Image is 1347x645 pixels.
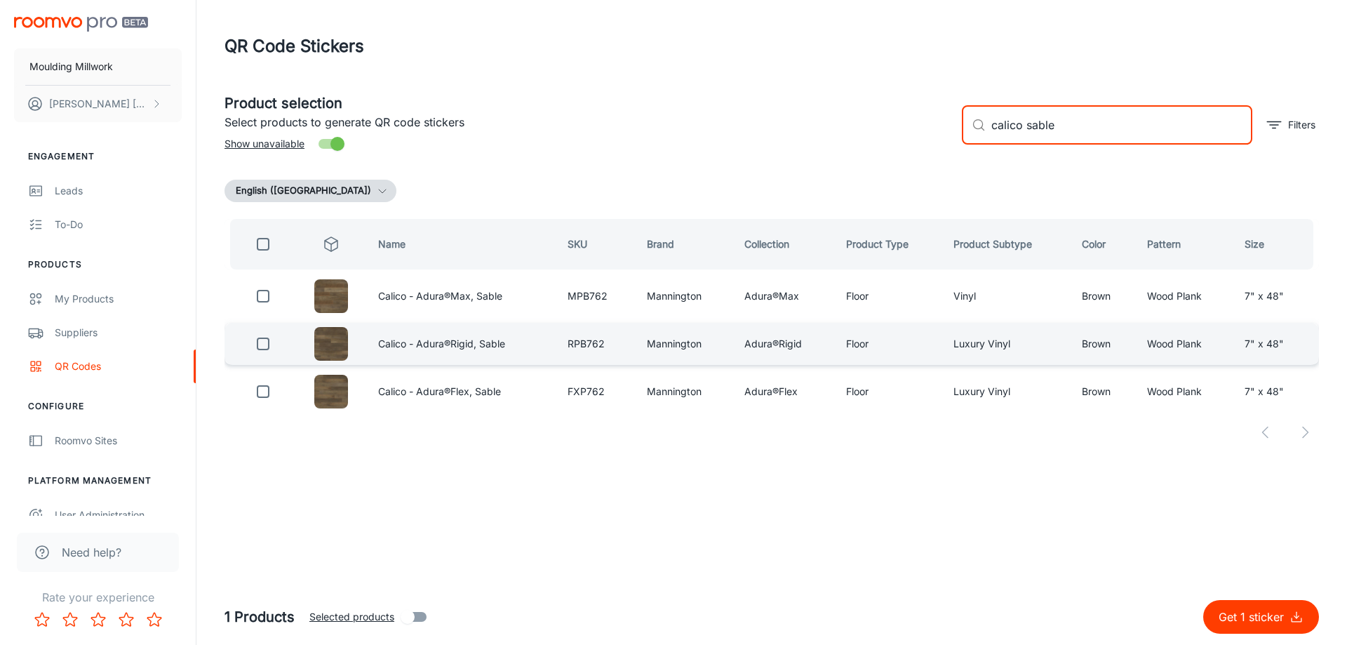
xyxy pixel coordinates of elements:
td: 7" x 48" [1233,371,1319,413]
td: Luxury Vinyl [942,371,1071,413]
td: Wood Plank [1136,323,1234,365]
td: Mannington [636,371,734,413]
h1: QR Code Stickers [224,34,364,59]
img: Roomvo PRO Beta [14,17,148,32]
th: Size [1233,219,1319,270]
td: Brown [1071,323,1136,365]
td: Calico - Adura®Rigid, Sable [367,323,556,365]
div: User Administration [55,507,182,523]
th: Product Subtype [942,219,1071,270]
div: Leads [55,183,182,199]
td: RPB762 [556,323,636,365]
p: [PERSON_NAME] [PERSON_NAME] [49,96,148,112]
span: Show unavailable [224,136,304,152]
div: To-do [55,217,182,232]
th: Collection [733,219,835,270]
td: Wood Plank [1136,371,1234,413]
td: 7" x 48" [1233,275,1319,317]
th: Pattern [1136,219,1234,270]
div: QR Codes [55,359,182,374]
button: Moulding Millwork [14,48,182,85]
div: Roomvo Sites [55,433,182,448]
th: Brand [636,219,734,270]
button: English ([GEOGRAPHIC_DATA]) [224,180,396,202]
th: Product Type [835,219,942,270]
td: Brown [1071,371,1136,413]
td: Brown [1071,275,1136,317]
td: Adura®Max [733,275,835,317]
th: Color [1071,219,1136,270]
button: filter [1264,114,1319,136]
p: Filters [1288,117,1315,133]
td: Adura®Flex [733,371,835,413]
input: Search by SKU, brand, collection... [991,105,1252,145]
td: Wood Plank [1136,275,1234,317]
td: Mannington [636,275,734,317]
h5: Product selection [224,93,951,114]
p: Moulding Millwork [29,59,113,74]
div: My Products [55,291,182,307]
td: MPB762 [556,275,636,317]
th: SKU [556,219,636,270]
td: Floor [835,323,942,365]
td: Vinyl [942,275,1071,317]
td: Calico - Adura®Flex, Sable [367,371,556,413]
td: Floor [835,371,942,413]
td: Mannington [636,323,734,365]
th: Name [367,219,556,270]
td: Luxury Vinyl [942,323,1071,365]
td: Floor [835,275,942,317]
p: Select products to generate QR code stickers [224,114,951,131]
td: Adura®Rigid [733,323,835,365]
td: 7" x 48" [1233,323,1319,365]
button: [PERSON_NAME] [PERSON_NAME] [14,86,182,122]
div: Suppliers [55,325,182,340]
td: Calico - Adura®Max, Sable [367,275,556,317]
td: FXP762 [556,371,636,413]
